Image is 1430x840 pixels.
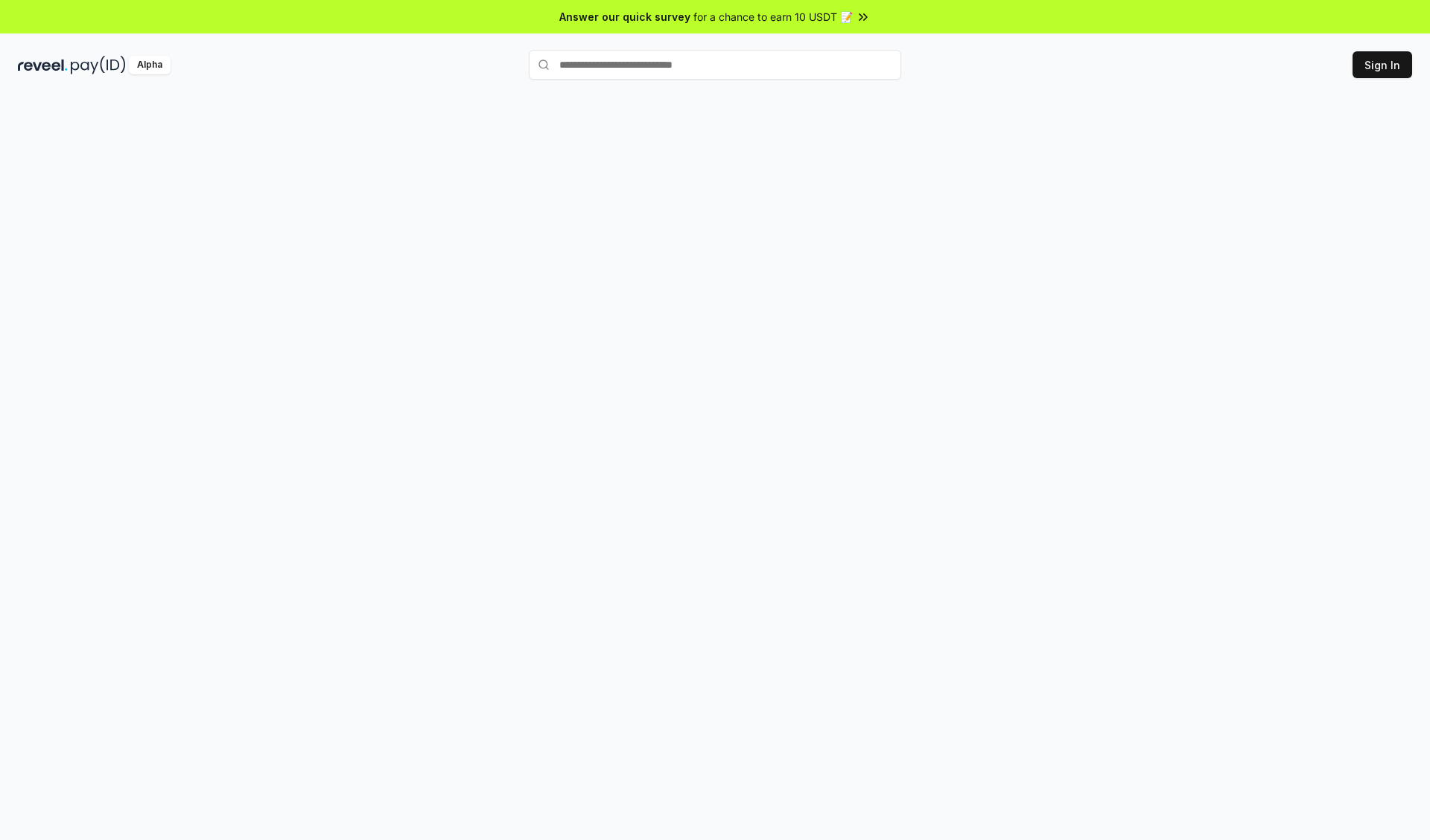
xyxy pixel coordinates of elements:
span: for a chance to earn 10 USDT 📝 [693,9,853,25]
button: Sign In [1353,51,1412,78]
img: pay_id [71,56,126,74]
span: Answer our quick survey [559,9,690,25]
img: reveel_dark [18,56,68,74]
div: Alpha [129,56,171,74]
